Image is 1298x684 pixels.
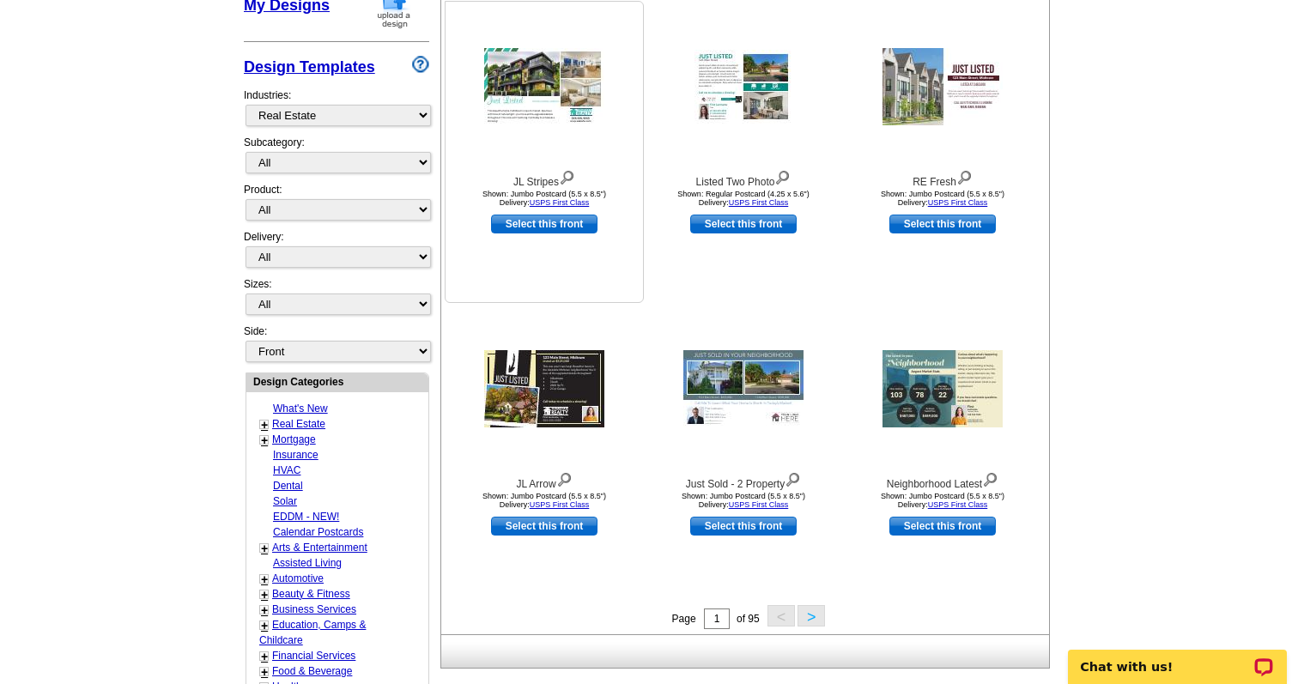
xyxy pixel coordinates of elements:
[261,619,268,633] a: +
[261,542,268,555] a: +
[889,215,996,233] a: use this design
[272,650,355,662] a: Financial Services
[273,480,303,492] a: Dental
[649,469,838,492] div: Just Sold - 2 Property
[767,605,795,626] button: <
[244,79,429,135] div: Industries:
[649,166,838,190] div: Listed Two Photo
[261,650,268,663] a: +
[272,433,316,445] a: Mortgage
[244,182,429,229] div: Product:
[690,215,797,233] a: use this design
[272,588,350,600] a: Beauty & Fitness
[244,324,429,364] div: Side:
[261,572,268,586] a: +
[261,665,268,679] a: +
[272,542,367,554] a: Arts & Entertainment
[450,190,639,207] div: Shown: Jumbo Postcard (5.5 x 8.5") Delivery:
[273,526,363,538] a: Calendar Postcards
[259,619,366,646] a: Education, Camps & Childcare
[450,492,639,509] div: Shown: Jumbo Postcard (5.5 x 8.5") Delivery:
[244,135,429,182] div: Subcategory:
[272,418,325,430] a: Real Estate
[649,492,838,509] div: Shown: Jumbo Postcard (5.5 x 8.5") Delivery:
[889,517,996,536] a: use this design
[848,166,1037,190] div: RE Fresh
[848,469,1037,492] div: Neighborhood Latest
[883,48,1003,125] img: RE Fresh
[649,190,838,207] div: Shown: Regular Postcard (4.25 x 5.6") Delivery:
[244,276,429,324] div: Sizes:
[683,350,804,427] img: Just Sold - 2 Property
[273,464,300,476] a: HVAC
[272,665,352,677] a: Food & Beverage
[928,500,988,509] a: USPS First Class
[246,373,428,390] div: Design Categories
[261,603,268,617] a: +
[273,495,297,507] a: Solar
[556,469,573,487] img: view design details
[774,166,791,185] img: view design details
[484,350,604,427] img: JL Arrow
[848,190,1037,207] div: Shown: Jumbo Postcard (5.5 x 8.5") Delivery:
[694,50,792,124] img: Listed Two Photo
[798,605,825,626] button: >
[244,58,375,76] a: Design Templates
[982,469,998,487] img: view design details
[244,229,429,276] div: Delivery:
[530,500,590,509] a: USPS First Class
[261,433,268,447] a: +
[785,469,801,487] img: view design details
[530,198,590,207] a: USPS First Class
[956,166,973,185] img: view design details
[559,166,575,185] img: view design details
[928,198,988,207] a: USPS First Class
[450,469,639,492] div: JL Arrow
[672,613,696,625] span: Page
[737,613,760,625] span: of 95
[729,198,789,207] a: USPS First Class
[261,588,268,602] a: +
[450,166,639,190] div: JL Stripes
[848,492,1037,509] div: Shown: Jumbo Postcard (5.5 x 8.5") Delivery:
[273,449,318,461] a: Insurance
[272,603,356,615] a: Business Services
[261,418,268,432] a: +
[412,56,429,73] img: design-wizard-help-icon.png
[484,48,604,125] img: JL Stripes
[491,517,597,536] a: use this design
[273,403,328,415] a: What's New
[690,517,797,536] a: use this design
[1057,630,1298,684] iframe: LiveChat chat widget
[272,572,324,584] a: Automotive
[883,350,1003,427] img: Neighborhood Latest
[273,511,339,523] a: EDDM - NEW!
[491,215,597,233] a: use this design
[729,500,789,509] a: USPS First Class
[273,557,342,569] a: Assisted Living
